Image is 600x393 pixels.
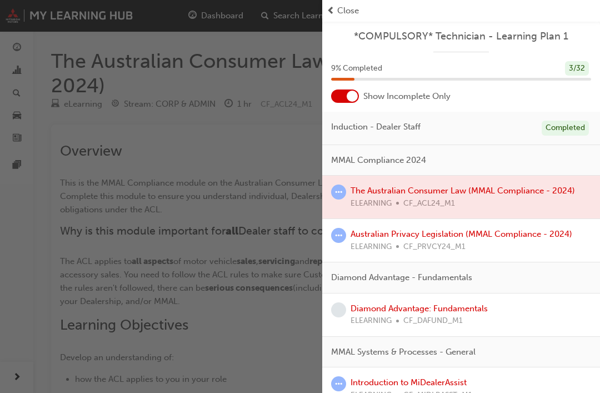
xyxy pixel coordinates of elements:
[327,4,335,17] span: prev-icon
[351,377,467,387] a: Introduction to MiDealerAssist
[331,376,346,391] span: learningRecordVerb_ATTEMPT-icon
[542,121,589,136] div: Completed
[351,241,392,253] span: ELEARNING
[403,241,466,253] span: CF_PRVCY24_M1
[331,62,382,75] span: 9 % Completed
[331,30,591,43] a: *COMPULSORY* Technician - Learning Plan 1
[351,315,392,327] span: ELEARNING
[565,61,589,76] div: 3 / 32
[331,346,476,359] span: MMAL Systems & Processes - General
[331,271,472,284] span: Diamond Advantage - Fundamentals
[331,228,346,243] span: learningRecordVerb_ATTEMPT-icon
[331,121,421,133] span: Induction - Dealer Staff
[351,229,572,239] a: Australian Privacy Legislation (MMAL Compliance - 2024)
[331,185,346,200] span: learningRecordVerb_ATTEMPT-icon
[403,315,463,327] span: CF_DAFUND_M1
[337,4,359,17] span: Close
[363,90,451,103] span: Show Incomplete Only
[331,154,426,167] span: MMAL Compliance 2024
[351,304,488,314] a: Diamond Advantage: Fundamentals
[327,4,596,17] button: prev-iconClose
[331,302,346,317] span: learningRecordVerb_NONE-icon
